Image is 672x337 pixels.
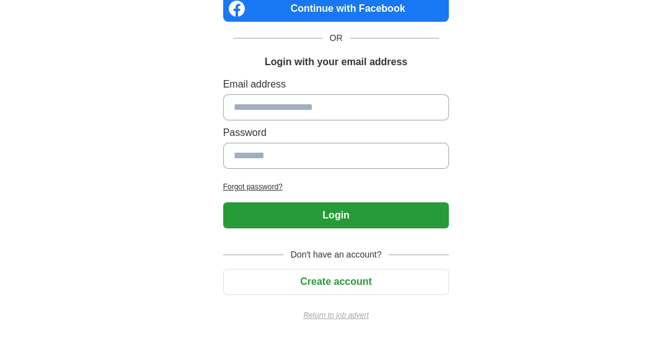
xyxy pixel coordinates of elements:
[223,181,449,192] a: Forgot password?
[223,310,449,321] a: Return to job advert
[223,77,449,92] label: Email address
[223,269,449,295] button: Create account
[265,55,407,70] h1: Login with your email address
[322,32,350,45] span: OR
[223,276,449,287] a: Create account
[223,202,449,228] button: Login
[223,125,449,140] label: Password
[283,248,389,261] span: Don't have an account?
